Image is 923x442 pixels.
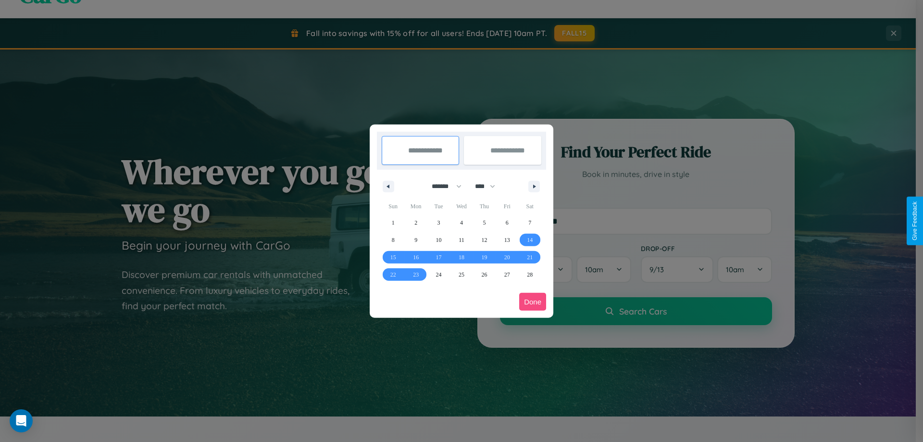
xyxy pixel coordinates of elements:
[519,214,541,231] button: 7
[473,231,496,249] button: 12
[504,231,510,249] span: 13
[382,249,404,266] button: 15
[392,231,395,249] span: 8
[496,199,518,214] span: Fri
[527,231,533,249] span: 14
[427,249,450,266] button: 17
[404,249,427,266] button: 16
[404,214,427,231] button: 2
[382,214,404,231] button: 1
[496,214,518,231] button: 6
[481,266,487,283] span: 26
[413,266,419,283] span: 23
[481,231,487,249] span: 12
[527,249,533,266] span: 21
[496,249,518,266] button: 20
[460,214,463,231] span: 4
[519,199,541,214] span: Sat
[436,231,442,249] span: 10
[504,266,510,283] span: 27
[496,266,518,283] button: 27
[459,231,464,249] span: 11
[527,266,533,283] span: 28
[450,231,473,249] button: 11
[496,231,518,249] button: 13
[450,199,473,214] span: Wed
[483,214,486,231] span: 5
[382,199,404,214] span: Sun
[382,266,404,283] button: 22
[427,199,450,214] span: Tue
[404,231,427,249] button: 9
[911,202,918,240] div: Give Feedback
[473,249,496,266] button: 19
[519,266,541,283] button: 28
[450,266,473,283] button: 25
[413,249,419,266] span: 16
[414,214,417,231] span: 2
[10,409,33,432] div: Open Intercom Messenger
[481,249,487,266] span: 19
[414,231,417,249] span: 9
[473,214,496,231] button: 5
[404,199,427,214] span: Mon
[473,199,496,214] span: Thu
[427,266,450,283] button: 24
[390,249,396,266] span: 15
[392,214,395,231] span: 1
[473,266,496,283] button: 26
[390,266,396,283] span: 22
[437,214,440,231] span: 3
[504,249,510,266] span: 20
[404,266,427,283] button: 23
[450,249,473,266] button: 18
[528,214,531,231] span: 7
[459,266,464,283] span: 25
[427,214,450,231] button: 3
[519,293,546,311] button: Done
[427,231,450,249] button: 10
[506,214,509,231] span: 6
[436,249,442,266] span: 17
[519,231,541,249] button: 14
[450,214,473,231] button: 4
[459,249,464,266] span: 18
[519,249,541,266] button: 21
[382,231,404,249] button: 8
[436,266,442,283] span: 24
